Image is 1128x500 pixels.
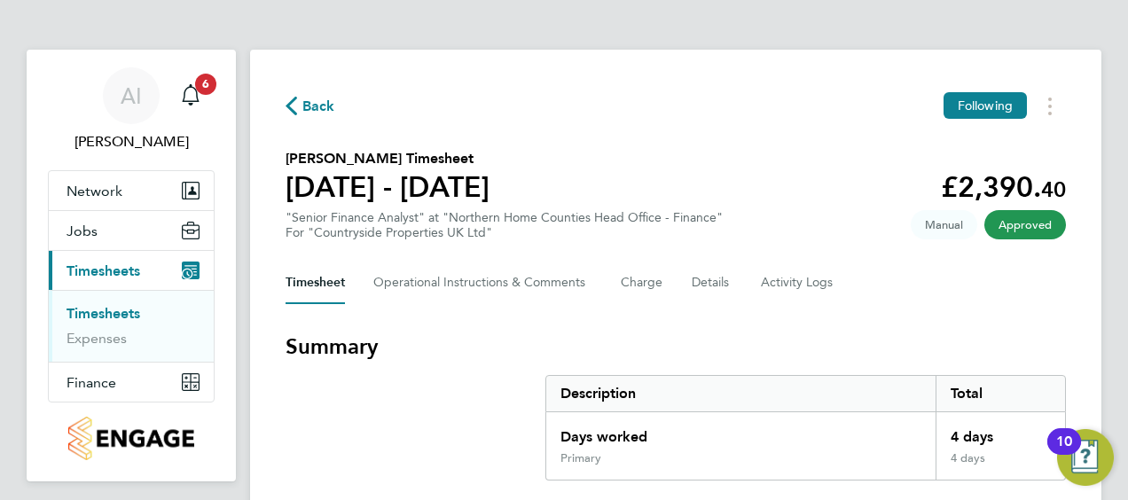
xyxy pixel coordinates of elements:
button: Charge [621,262,663,304]
span: Finance [67,374,116,391]
a: Timesheets [67,305,140,322]
span: This timesheet has been approved. [984,210,1066,239]
nav: Main navigation [27,50,236,481]
button: Timesheets Menu [1034,92,1066,120]
button: Operational Instructions & Comments [373,262,592,304]
span: This timesheet was manually created. [911,210,977,239]
span: Network [67,183,122,199]
div: 4 days [936,451,1065,480]
a: Go to home page [48,417,215,460]
button: Open Resource Center, 10 new notifications [1057,429,1114,486]
div: 10 [1056,441,1072,465]
span: 40 [1041,176,1066,202]
div: Description [546,376,936,411]
a: 6 [173,67,208,124]
div: Days worked [546,412,936,451]
img: countryside-properties-logo-retina.png [68,417,193,460]
h2: [PERSON_NAME] Timesheet [286,148,490,169]
button: Activity Logs [761,262,835,304]
span: Back [302,96,335,117]
app-decimal: £2,390. [941,170,1066,204]
div: Total [936,376,1065,411]
span: AI [121,84,142,107]
h3: Summary [286,332,1066,361]
button: Timesheet [286,262,345,304]
button: Timesheets [49,251,214,290]
span: Amy Ingram [48,131,215,152]
div: Summary [545,375,1066,480]
div: Timesheets [49,290,214,362]
h1: [DATE] - [DATE] [286,169,490,205]
button: Finance [49,363,214,402]
span: Timesheets [67,262,140,279]
button: Network [49,171,214,210]
span: Jobs [67,223,98,239]
button: Following [944,92,1027,119]
div: "Senior Finance Analyst" at "Northern Home Counties Head Office - Finance" [286,210,723,240]
a: AI[PERSON_NAME] [48,67,215,152]
span: 6 [195,74,216,95]
div: 4 days [936,412,1065,451]
div: For "Countryside Properties UK Ltd" [286,225,723,240]
button: Back [286,95,335,117]
a: Expenses [67,330,127,347]
button: Jobs [49,211,214,250]
div: Primary [560,451,601,465]
button: Details [692,262,732,304]
span: Following [958,98,1013,113]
